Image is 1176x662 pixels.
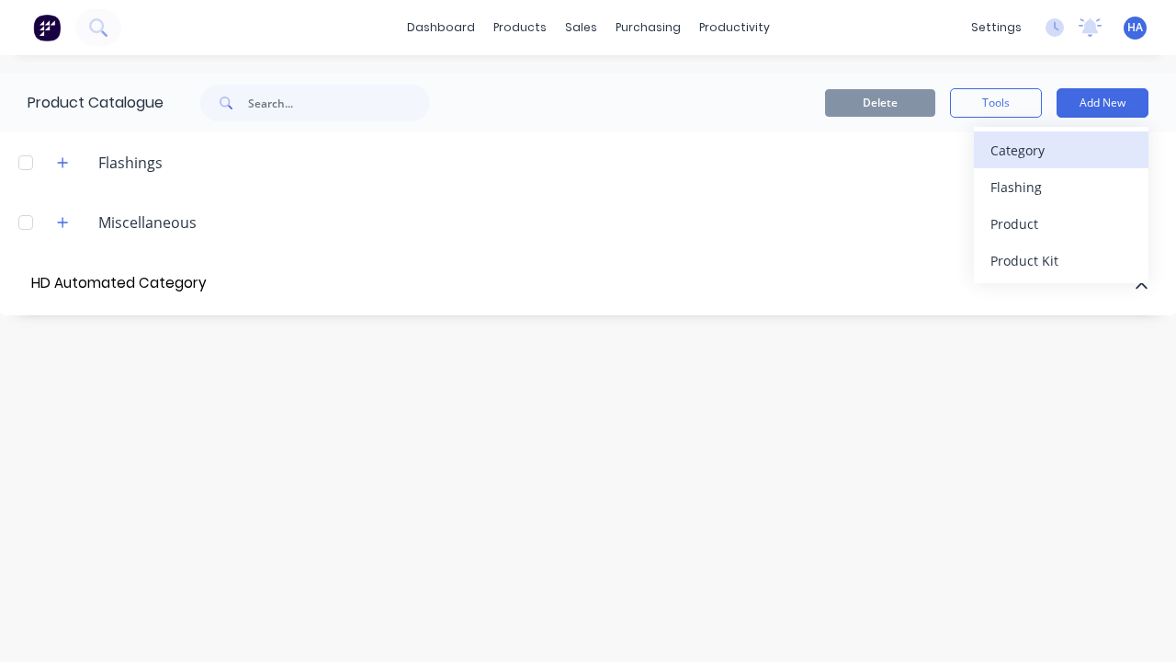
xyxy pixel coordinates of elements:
[248,85,430,121] input: Search...
[990,211,1132,237] div: Product
[974,205,1148,242] button: Product
[990,174,1132,200] div: Flashing
[974,168,1148,205] button: Flashing
[606,14,690,41] div: purchasing
[962,14,1031,41] div: settings
[825,89,935,117] button: Delete
[950,88,1042,118] button: Tools
[1057,88,1148,118] button: Add New
[990,137,1132,164] div: Category
[84,152,177,174] div: Flashings
[484,14,556,41] div: products
[690,14,779,41] div: productivity
[84,211,211,234] div: Miscellaneous
[398,14,484,41] a: dashboard
[990,247,1132,274] div: Product Kit
[556,14,606,41] div: sales
[28,270,235,297] input: Enter Category Name
[974,242,1148,279] button: Product Kit
[1127,19,1143,36] span: HA
[33,14,61,41] img: Factory
[974,131,1148,168] button: Category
